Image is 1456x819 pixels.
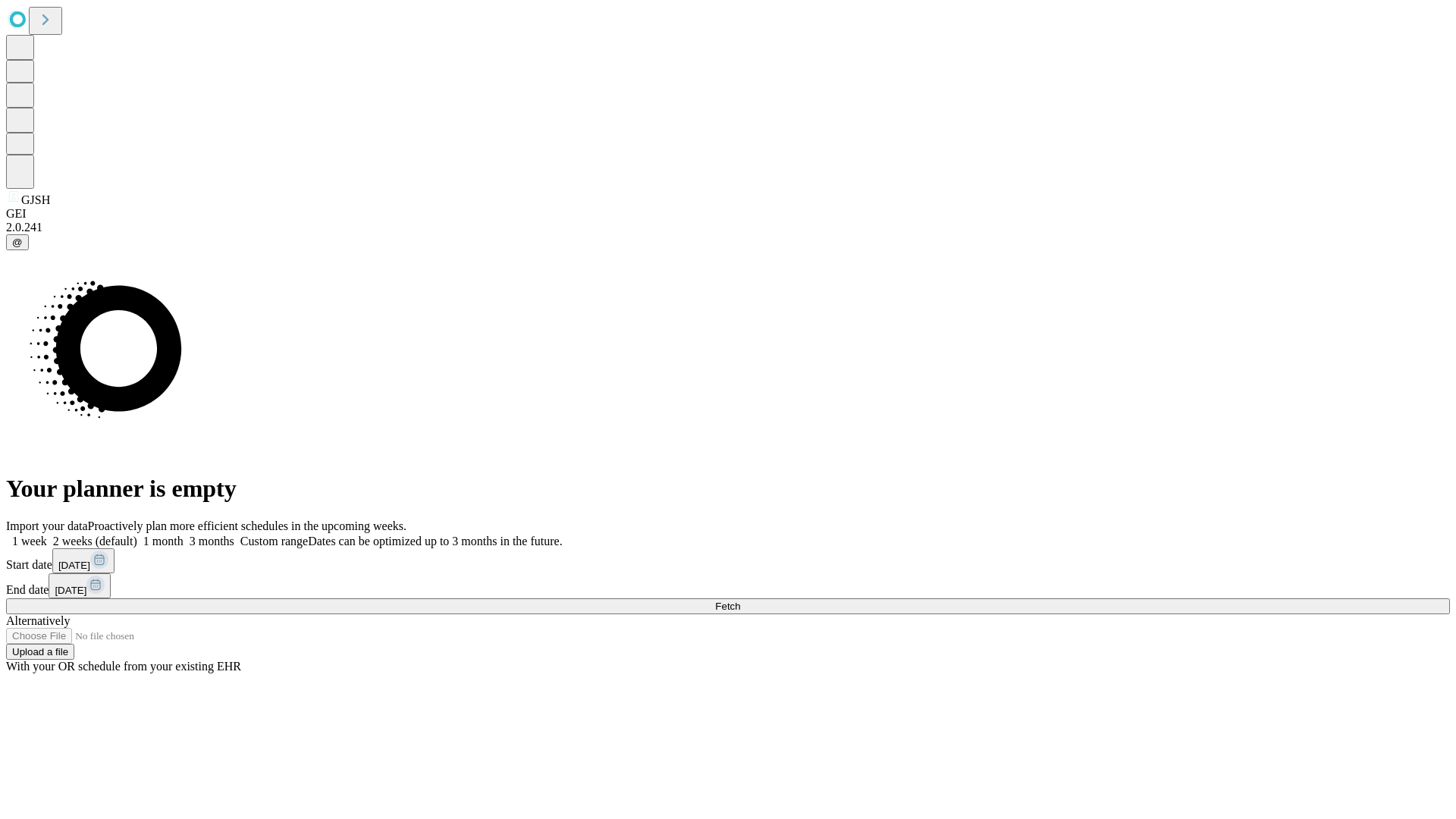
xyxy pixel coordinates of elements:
span: Custom range [240,535,308,548]
span: Import your data [6,519,88,532]
div: GEI [6,207,1450,221]
button: @ [6,234,29,250]
button: Upload a file [6,644,74,660]
span: Alternatively [6,614,70,627]
span: Dates can be optimized up to 3 months in the future. [308,535,562,548]
span: 3 months [190,535,234,548]
button: Fetch [6,598,1450,614]
span: Proactively plan more efficient schedules in the upcoming weeks. [88,519,406,532]
span: 2 weeks (default) [53,535,137,548]
span: GJSH [21,193,50,206]
span: 1 week [12,535,47,548]
div: Start date [6,548,1450,573]
span: Fetch [715,601,740,612]
button: [DATE] [52,548,115,573]
div: End date [6,573,1450,598]
span: [DATE] [55,585,86,596]
span: With your OR schedule from your existing EHR [6,660,241,673]
h1: Your planner is empty [6,475,1450,503]
button: [DATE] [49,573,111,598]
span: 1 month [143,535,184,548]
span: [DATE] [58,560,90,571]
span: @ [12,237,23,248]
div: 2.0.241 [6,221,1450,234]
